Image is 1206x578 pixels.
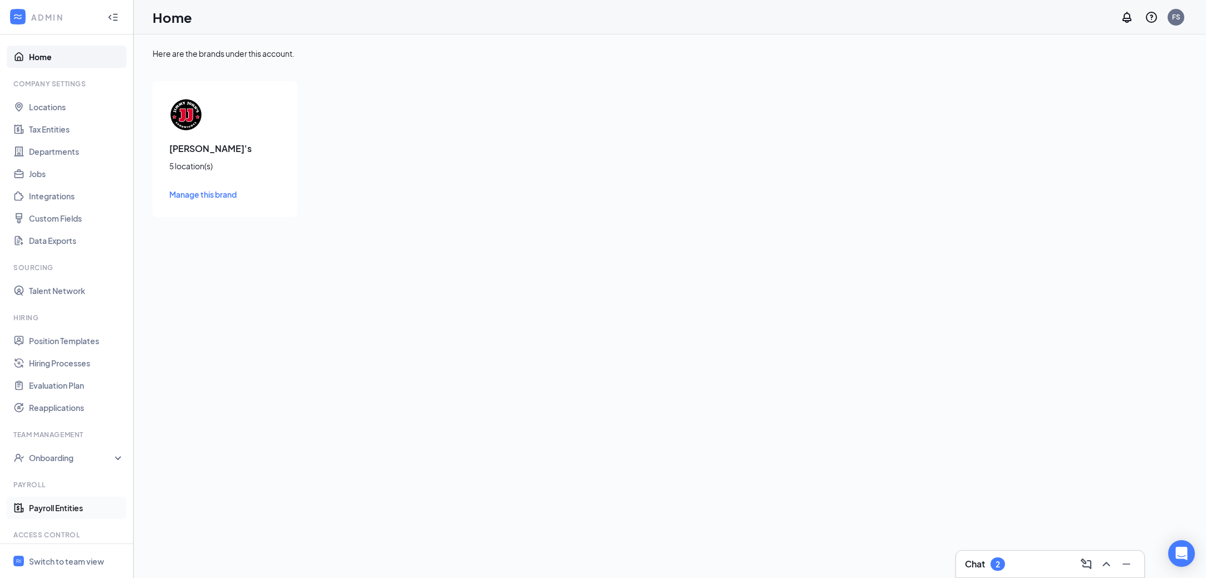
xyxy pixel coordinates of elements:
[29,140,124,163] a: Departments
[31,12,97,23] div: ADMIN
[12,11,23,22] svg: WorkstreamLogo
[1097,555,1115,573] button: ChevronUp
[1100,557,1113,571] svg: ChevronUp
[1117,555,1135,573] button: Minimize
[1080,557,1093,571] svg: ComposeMessage
[13,263,122,272] div: Sourcing
[29,207,124,229] a: Custom Fields
[1172,12,1180,22] div: FS
[15,557,22,565] svg: WorkstreamLogo
[107,12,119,23] svg: Collapse
[29,330,124,352] a: Position Templates
[169,189,237,199] span: Manage this brand
[29,374,124,396] a: Evaluation Plan
[29,396,124,419] a: Reapplications
[13,79,122,89] div: Company Settings
[153,8,192,27] h1: Home
[169,188,281,200] a: Manage this brand
[13,530,122,540] div: Access control
[29,556,104,567] div: Switch to team view
[29,163,124,185] a: Jobs
[169,160,281,172] div: 5 location(s)
[29,229,124,252] a: Data Exports
[1120,557,1133,571] svg: Minimize
[29,497,124,519] a: Payroll Entities
[996,560,1000,569] div: 2
[29,96,124,118] a: Locations
[29,118,124,140] a: Tax Entities
[1168,540,1195,567] div: Open Intercom Messenger
[13,430,122,439] div: Team Management
[29,352,124,374] a: Hiring Processes
[29,452,115,463] div: Onboarding
[169,98,203,131] img: Jimmy John's logo
[153,48,1187,59] div: Here are the brands under this account.
[13,480,122,489] div: Payroll
[29,280,124,302] a: Talent Network
[1120,11,1134,24] svg: Notifications
[13,452,24,463] svg: UserCheck
[1145,11,1158,24] svg: QuestionInfo
[13,313,122,322] div: Hiring
[29,185,124,207] a: Integrations
[29,46,124,68] a: Home
[169,143,281,155] h3: [PERSON_NAME]'s
[965,558,985,570] h3: Chat
[1077,555,1095,573] button: ComposeMessage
